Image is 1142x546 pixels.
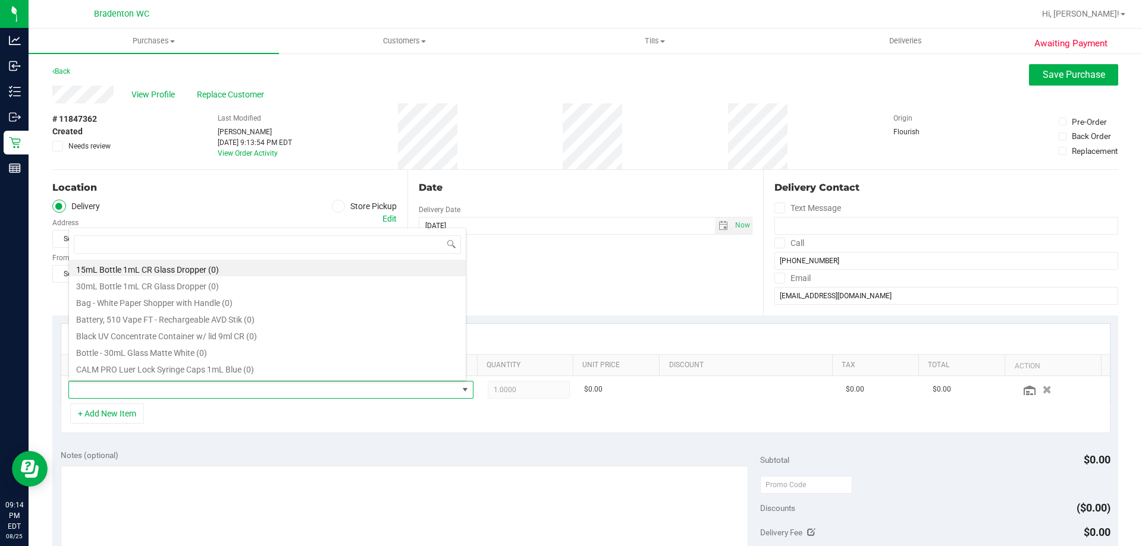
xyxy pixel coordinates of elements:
[774,270,811,287] label: Email
[933,384,951,395] span: $0.00
[9,86,21,97] inline-svg: Inventory
[131,89,179,101] span: View Profile
[9,162,21,174] inline-svg: Reports
[52,217,79,228] label: Address
[382,213,397,225] div: Edit
[1072,130,1111,142] div: Back Order
[669,361,828,370] a: Discount
[760,497,795,519] span: Discounts
[5,500,23,532] p: 09:14 PM EDT
[928,361,1000,370] a: Total
[774,181,1118,195] div: Delivery Contact
[1043,69,1105,80] span: Save Purchase
[52,200,100,213] label: Delivery
[61,450,118,460] span: Notes (optional)
[774,252,1118,270] input: Format: (999) 999-9999
[774,217,1118,235] input: Format: (999) 999-9999
[218,149,278,157] a: View Order Activity
[419,204,460,215] label: Delivery Date
[1072,116,1107,128] div: Pre-Order
[218,137,292,148] div: [DATE] 9:13:54 PM EDT
[873,36,938,46] span: Deliveries
[893,127,953,137] div: Flourish
[1077,501,1110,514] span: ($0.00)
[332,200,397,213] label: Store Pickup
[68,141,111,152] span: Needs review
[9,60,21,72] inline-svg: Inbound
[1072,145,1118,157] div: Replacement
[807,528,815,536] i: Edit Delivery Fee
[530,36,779,46] span: Tills
[53,231,365,247] span: Select address
[760,455,789,465] span: Subtotal
[774,235,804,252] label: Call
[52,253,88,263] label: From Store
[732,217,752,234] span: Set Current date
[1084,526,1110,538] span: $0.00
[94,9,149,19] span: Bradenton WC
[70,403,144,424] button: + Add New Item
[9,34,21,46] inline-svg: Analytics
[9,137,21,149] inline-svg: Retail
[52,67,70,75] a: Back
[9,111,21,123] inline-svg: Outbound
[1005,355,1100,376] th: Action
[29,29,279,53] a: Purchases
[280,36,529,46] span: Customers
[279,29,529,53] a: Customers
[12,451,48,487] iframe: Resource center
[52,181,397,195] div: Location
[218,127,292,137] div: [PERSON_NAME]
[419,181,752,195] div: Date
[842,361,914,370] a: Tax
[774,200,841,217] label: Text Message
[197,89,268,101] span: Replace Customer
[52,125,83,138] span: Created
[1029,64,1118,86] button: Save Purchase
[29,36,279,46] span: Purchases
[732,217,752,234] span: select
[487,361,569,370] a: Quantity
[52,113,97,125] span: # 11847362
[760,476,852,494] input: Promo Code
[584,384,603,395] span: $0.00
[582,361,655,370] a: Unit Price
[1034,37,1108,51] span: Awaiting Payment
[780,29,1031,53] a: Deliveries
[893,113,912,124] label: Origin
[715,217,732,234] span: select
[218,113,261,124] label: Last Modified
[760,528,802,537] span: Delivery Fee
[1084,453,1110,466] span: $0.00
[846,384,864,395] span: $0.00
[53,266,381,282] span: Select Store
[5,532,23,541] p: 08/25
[529,29,780,53] a: Tills
[419,252,752,264] div: [DATE]
[1042,9,1119,18] span: Hi, [PERSON_NAME]!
